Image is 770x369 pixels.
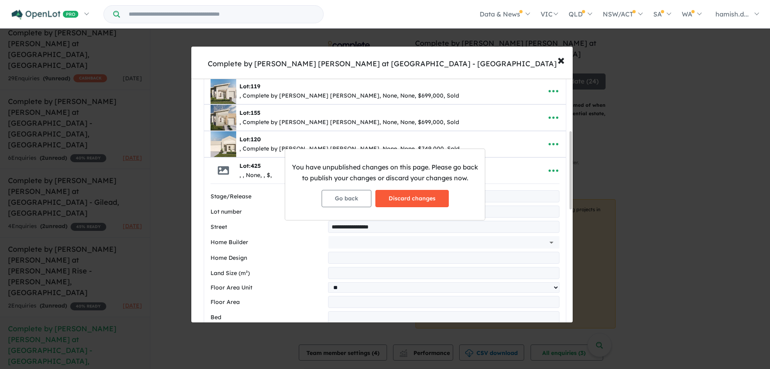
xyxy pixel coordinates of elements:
[322,190,371,207] button: Go back
[12,10,79,20] img: Openlot PRO Logo White
[292,162,478,183] p: You have unpublished changes on this page. Please go back to publish your changes or discard your...
[375,190,449,207] button: Discard changes
[715,10,749,18] span: hamish.d...
[122,6,322,23] input: Try estate name, suburb, builder or developer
